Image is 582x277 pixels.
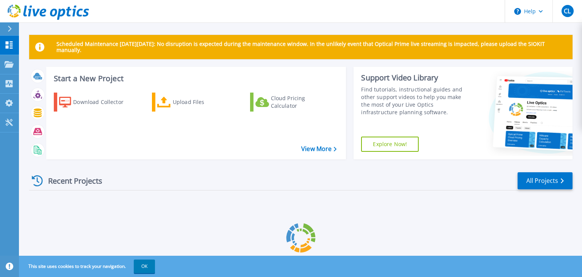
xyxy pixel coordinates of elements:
[56,41,566,53] p: Scheduled Maintenance [DATE][DATE]: No disruption is expected during the maintenance window. In t...
[518,172,573,189] a: All Projects
[54,74,336,83] h3: Start a New Project
[250,93,335,112] a: Cloud Pricing Calculator
[271,94,332,110] div: Cloud Pricing Calculator
[152,93,236,112] a: Upload Files
[361,137,419,152] a: Explore Now!
[173,94,233,110] div: Upload Files
[361,73,471,83] div: Support Video Library
[29,172,113,190] div: Recent Projects
[134,260,155,273] button: OK
[21,260,155,273] span: This site uses cookies to track your navigation.
[564,8,571,14] span: CL
[301,145,336,153] a: View More
[73,94,134,110] div: Download Collector
[361,86,471,116] div: Find tutorials, instructional guides and other support videos to help you make the most of your L...
[54,93,138,112] a: Download Collector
